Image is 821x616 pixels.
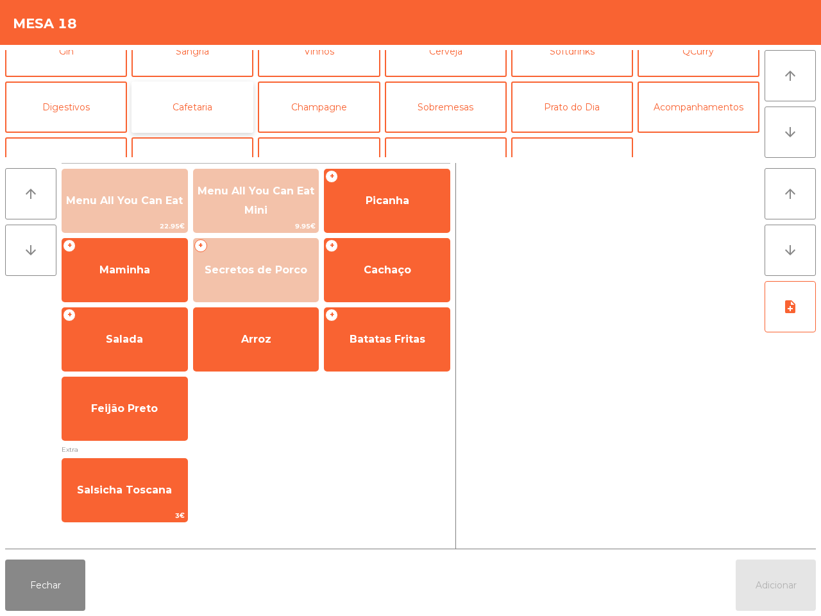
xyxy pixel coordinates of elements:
span: 22.95€ [62,220,187,232]
i: arrow_downward [783,243,798,258]
i: arrow_upward [23,186,38,201]
span: + [63,239,76,252]
span: Maminha [99,264,150,276]
button: Sobremesas [385,81,507,133]
span: Arroz [241,333,271,345]
span: Extra [62,443,450,456]
span: + [63,309,76,321]
span: 9.95€ [194,220,319,232]
button: arrow_upward [765,168,816,219]
i: arrow_upward [783,186,798,201]
button: arrow_upward [5,168,56,219]
span: + [325,170,338,183]
button: Champagne [258,81,380,133]
button: Oleos [385,137,507,189]
button: Acompanhamentos [638,81,759,133]
span: Menu All You Can Eat [66,194,183,207]
button: Bolt [258,137,380,189]
span: Batatas Fritas [350,333,425,345]
span: Feijão Preto [91,402,158,415]
i: arrow_downward [783,124,798,140]
button: Menu Do Dia [511,137,633,189]
button: QCurry [638,26,759,77]
h4: Mesa 18 [13,14,77,33]
button: Sangria [131,26,253,77]
button: Gin [5,26,127,77]
button: arrow_downward [5,225,56,276]
span: + [325,239,338,252]
span: Salada [106,333,143,345]
span: 3€ [62,509,187,522]
span: + [325,309,338,321]
span: Secretos de Porco [205,264,307,276]
i: arrow_downward [23,243,38,258]
button: Softdrinks [511,26,633,77]
span: + [194,239,207,252]
button: Digestivos [5,81,127,133]
span: Picanha [366,194,409,207]
button: Prato do Dia [511,81,633,133]
span: Menu All You Can Eat Mini [198,185,314,216]
button: Take Away [5,137,127,189]
span: Salsicha Toscana [77,484,172,496]
button: arrow_downward [765,107,816,158]
button: note_add [765,281,816,332]
i: arrow_upward [783,68,798,83]
button: Cafetaria [131,81,253,133]
span: Cachaço [364,264,411,276]
button: arrow_downward [765,225,816,276]
button: arrow_upward [765,50,816,101]
button: Fechar [5,560,85,611]
button: Uber/Glovo [131,137,253,189]
button: Cerveja [385,26,507,77]
i: note_add [783,299,798,314]
button: Vinhos [258,26,380,77]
